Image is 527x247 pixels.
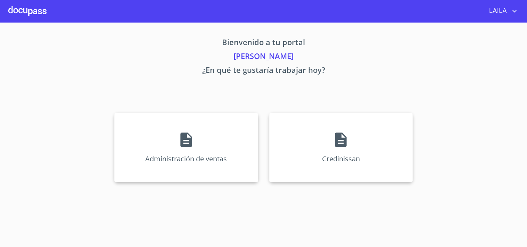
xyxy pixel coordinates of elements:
p: ¿En qué te gustaría trabajar hoy? [50,64,478,78]
p: Administración de ventas [145,154,227,163]
p: [PERSON_NAME] [50,50,478,64]
button: account of current user [484,6,519,17]
span: LAILA [484,6,510,17]
p: Credinissan [322,154,360,163]
p: Bienvenido a tu portal [50,36,478,50]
